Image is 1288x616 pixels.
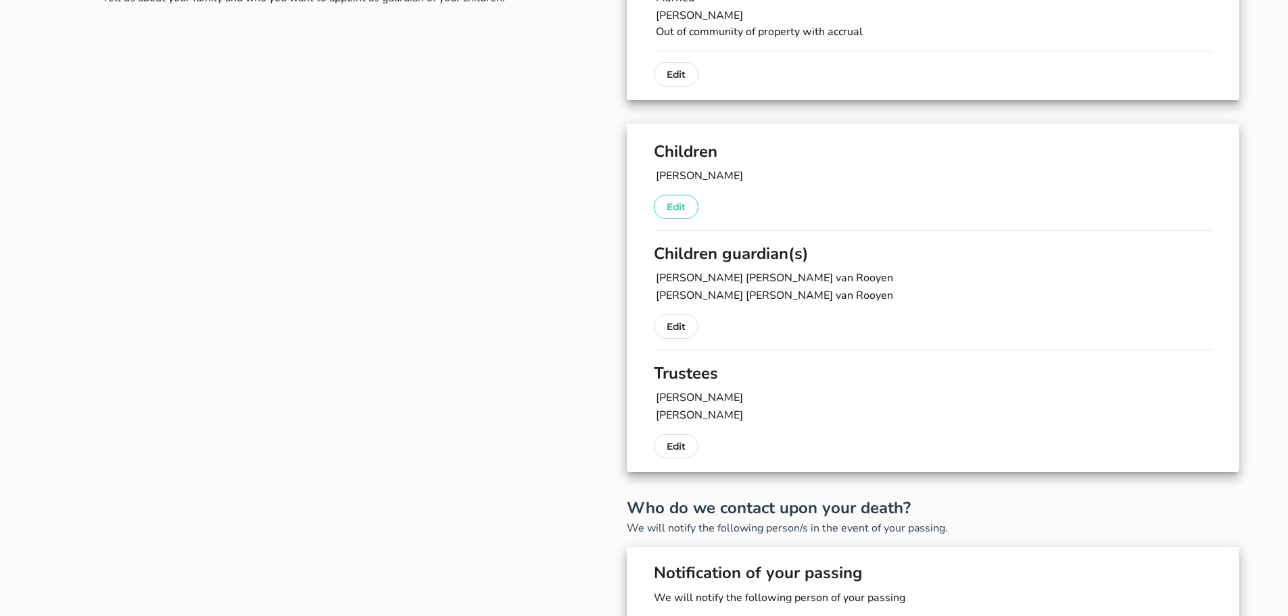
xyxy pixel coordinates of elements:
button: Edit [654,314,698,339]
p: Edit [667,318,686,335]
button: Edit [654,62,698,87]
button: Edit [654,195,698,219]
p: [PERSON_NAME] [656,7,1212,24]
h2: Trustees [654,361,1212,385]
h2: Children guardian(s) [654,241,1212,266]
p: [PERSON_NAME] [PERSON_NAME] van Rooyen [656,287,1212,304]
p: Edit [667,438,686,454]
button: Edit [654,434,698,458]
p: We will notify the following person of your passing [654,590,1212,606]
p: Edit [667,66,686,82]
p: [PERSON_NAME] [656,407,1212,423]
p: We will notify the following person/s in the event of your passing. [627,520,1239,536]
h2: Children [654,139,1212,164]
p: [PERSON_NAME] [656,389,1212,406]
p: [PERSON_NAME] [656,168,1212,184]
p: [PERSON_NAME] [PERSON_NAME] van Rooyen [656,270,1212,286]
h2: Who do we contact upon your death? [627,496,1239,520]
p: Edit [667,199,686,215]
p: Out of community of property with accrual [656,24,1212,40]
h2: Notification of your passing [654,561,863,585]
